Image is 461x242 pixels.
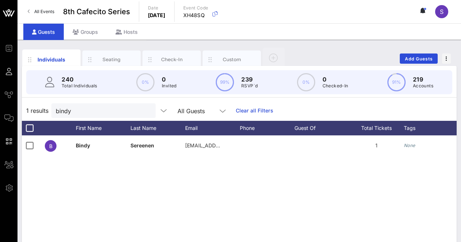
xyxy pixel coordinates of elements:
div: Guests [23,24,64,40]
div: Email [185,121,240,135]
div: 1 [349,135,404,156]
p: RSVP`d [241,82,258,90]
div: S [435,5,448,18]
p: 0 [162,75,177,84]
span: Bindy [76,142,90,148]
i: None [404,143,415,148]
p: [DATE] [148,12,165,19]
p: Total Individuals [62,82,97,90]
div: Last Name [130,121,185,135]
p: 0 [323,75,348,84]
p: Accounts [413,82,433,90]
div: First Name [76,121,130,135]
p: XH48SQ [183,12,208,19]
a: Clear all Filters [236,107,273,115]
span: Add Guests [405,56,433,62]
p: 219 [413,75,433,84]
span: B [49,143,52,149]
div: All Guests [173,103,231,118]
p: Invited [162,82,177,90]
span: [EMAIL_ADDRESS][DOMAIN_NAME] [185,142,273,148]
div: All Guests [177,108,205,114]
div: Seating [95,56,128,63]
div: Individuals [35,56,68,63]
span: All Events [34,9,54,14]
button: Add Guests [400,53,438,64]
p: Event Code [183,4,208,12]
div: Hosts [107,24,146,40]
div: Guest Of [294,121,349,135]
a: All Events [23,6,59,17]
div: Check-In [156,56,188,63]
p: 240 [62,75,97,84]
p: Checked-In [323,82,348,90]
p: 239 [241,75,258,84]
div: Custom [216,56,248,63]
div: Groups [64,24,107,40]
span: 1 results [26,106,48,115]
div: Phone [240,121,294,135]
span: 8th Cafecito Series [63,6,130,17]
p: Date [148,4,165,12]
span: Sereenen [130,142,154,148]
div: Total Tickets [349,121,404,135]
span: S [440,8,444,15]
